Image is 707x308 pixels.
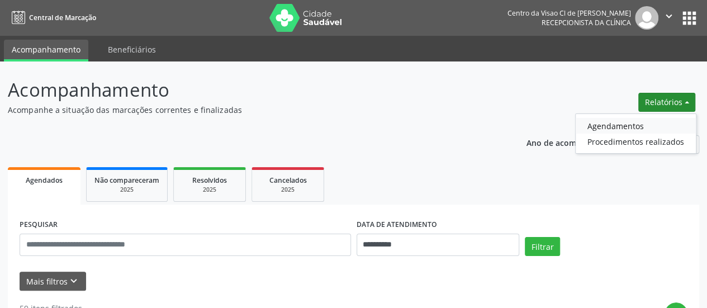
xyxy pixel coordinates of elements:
[576,134,696,149] a: Procedimentos realizados
[542,18,631,27] span: Recepcionista da clínica
[26,176,63,185] span: Agendados
[658,6,680,30] button: 
[638,93,695,112] button: Relatórios
[100,40,164,59] a: Beneficiários
[357,216,437,234] label: DATA DE ATENDIMENTO
[182,186,238,194] div: 2025
[94,176,159,185] span: Não compareceram
[525,237,560,256] button: Filtrar
[8,104,492,116] p: Acompanhe a situação das marcações correntes e finalizadas
[575,113,696,154] ul: Relatórios
[4,40,88,61] a: Acompanhamento
[269,176,307,185] span: Cancelados
[8,8,96,27] a: Central de Marcação
[507,8,631,18] div: Centro da Visao Cl de [PERSON_NAME]
[635,6,658,30] img: img
[260,186,316,194] div: 2025
[680,8,699,28] button: apps
[526,135,625,149] p: Ano de acompanhamento
[20,272,86,291] button: Mais filtroskeyboard_arrow_down
[663,10,675,22] i: 
[29,13,96,22] span: Central de Marcação
[576,118,696,134] a: Agendamentos
[94,186,159,194] div: 2025
[20,216,58,234] label: PESQUISAR
[192,176,227,185] span: Resolvidos
[8,76,492,104] p: Acompanhamento
[68,275,80,287] i: keyboard_arrow_down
